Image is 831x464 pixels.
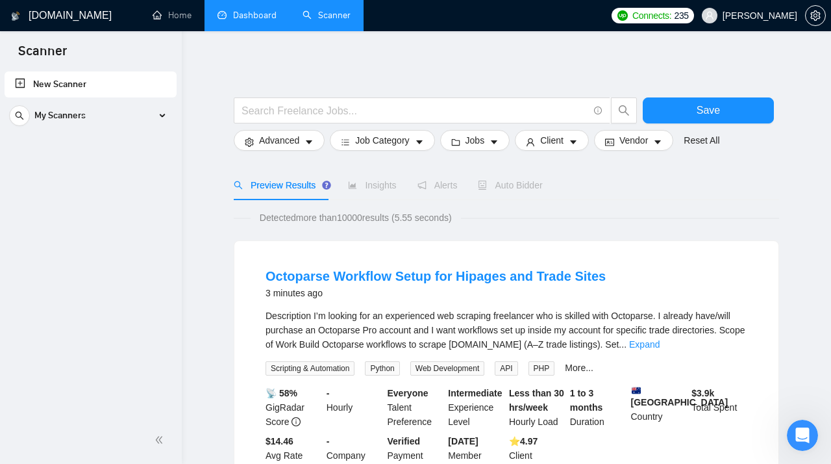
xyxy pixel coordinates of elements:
button: Помощь [173,344,260,396]
span: area-chart [348,181,357,190]
span: Auto Bidder [478,180,542,190]
span: robot [478,181,487,190]
span: user [526,137,535,147]
div: Nazar avatarOleksandr avatarIryna avatarОцініть бесіду[DOMAIN_NAME]•20 ч назад [14,194,246,242]
span: Оцініть бесіду [55,206,123,216]
span: setting [806,10,825,21]
span: caret-down [653,137,662,147]
span: Alerts [417,180,458,190]
span: Connects: [632,8,671,23]
button: folderJobscaret-down [440,130,510,151]
b: [DATE] [448,436,478,446]
span: Client [540,133,564,148]
div: Tooltip anchor [321,179,332,191]
span: search [612,105,636,116]
span: Scripting & Automation [266,361,354,376]
span: bars [341,137,350,147]
li: My Scanners [5,103,177,134]
a: dashboardDashboard [217,10,277,21]
button: idcardVendorcaret-down [594,130,673,151]
a: homeHome [153,10,192,21]
span: Scanner [8,42,77,69]
span: Description I’m looking for an experienced web scraping freelancer who is skilled with Octoparse.... [266,311,745,350]
div: Country [628,386,689,429]
span: search [234,181,243,190]
div: Hourly [324,386,385,429]
button: barsJob Categorycaret-down [330,130,434,151]
span: Insights [348,180,396,190]
button: search [611,97,637,123]
a: setting [805,10,826,21]
button: setting [805,5,826,26]
div: Закрыть [223,21,247,44]
a: searchScanner [303,10,351,21]
span: Job Category [355,133,409,148]
div: Отправить сообщениеМы будем снова на связи завтра [13,250,247,299]
div: Talent Preference [385,386,446,429]
span: double-left [155,433,167,446]
button: userClientcaret-down [515,130,589,151]
span: caret-down [415,137,424,147]
img: Nazar avatar [31,207,46,222]
img: upwork-logo.png [617,10,628,21]
div: GigRadar Score [263,386,324,429]
span: My Scanners [34,103,86,129]
span: Detected more than 10000 results (5.55 seconds) [251,211,461,225]
b: 📡 58% [266,388,297,398]
img: Oleksandr avatar [25,217,40,233]
span: user [705,11,714,20]
div: 3 minutes ago [266,285,606,301]
a: New Scanner [15,71,166,97]
span: API [495,361,517,376]
img: Profile image for Nazar [188,21,214,47]
span: PHP [528,361,555,376]
a: Expand [629,339,660,350]
div: Description I’m looking for an experienced web scraping freelancer who is skilled with Octoparse.... [266,309,747,352]
b: [GEOGRAPHIC_DATA] [631,386,728,407]
div: Total Spent [689,386,750,429]
div: [DOMAIN_NAME] [55,218,130,232]
div: Мы будем снова на связи завтра [27,274,217,288]
span: Главная [22,377,65,386]
a: More... [565,363,593,373]
span: info-circle [594,107,602,115]
b: - [327,436,330,446]
span: ... [619,339,626,350]
span: notification [417,181,427,190]
p: Чем мы можем помочь? [26,114,234,159]
img: logo [11,6,20,27]
span: Чат [121,377,138,386]
b: - [327,388,330,398]
button: Поиск по статьям [19,311,241,337]
b: $14.46 [266,436,293,446]
span: Jobs [465,133,485,148]
button: search [9,105,30,126]
span: Preview Results [234,180,327,190]
span: idcard [605,137,614,147]
div: Duration [567,386,628,429]
b: Less than 30 hrs/week [509,388,564,413]
div: • 20 ч назад [133,218,190,232]
div: Experience Level [445,386,506,429]
img: Iryna avatar [36,217,51,233]
img: 🇦🇺 [632,386,641,395]
span: Save [697,102,720,118]
button: Чат [86,344,173,396]
span: folder [451,137,460,147]
span: Помощь [197,377,236,386]
span: Vendor [619,133,648,148]
img: logo [26,23,47,44]
a: Reset All [684,133,719,148]
span: Поиск по статьям [27,318,118,331]
div: Недавние сообщения [27,186,233,200]
span: Advanced [259,133,299,148]
b: 1 to 3 months [570,388,603,413]
div: Hourly Load [506,386,567,429]
a: Octoparse Workflow Setup for Hipages and Trade Sites [266,269,606,283]
span: Web Development [410,361,485,376]
span: caret-down [304,137,314,147]
p: Здравствуйте! 👋 [26,92,234,114]
b: Verified [388,436,421,446]
img: Profile image for Iryna [139,21,165,47]
span: search [10,111,29,120]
